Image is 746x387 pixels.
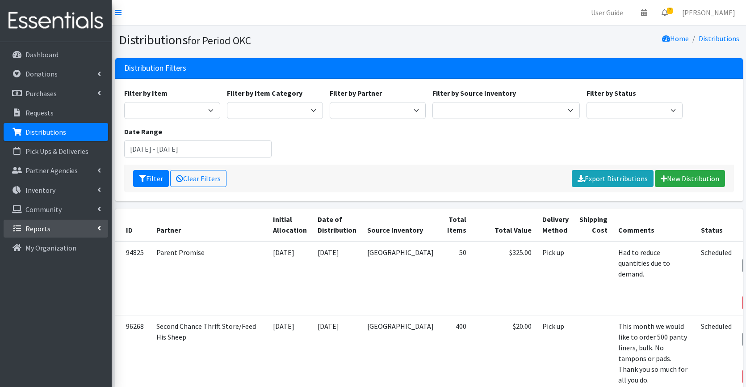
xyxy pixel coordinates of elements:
[537,208,574,241] th: Delivery Method
[25,224,50,233] p: Reports
[4,6,108,36] img: HumanEssentials
[4,162,108,179] a: Partner Agencies
[696,208,737,241] th: Status
[613,241,696,315] td: Had to reduce quantities due to demand.
[124,126,162,137] label: Date Range
[133,170,169,187] button: Filter
[25,69,58,78] p: Donations
[362,208,439,241] th: Source Inventory
[312,208,362,241] th: Date of Distribution
[124,88,168,98] label: Filter by Item
[312,241,362,315] td: [DATE]
[584,4,630,21] a: User Guide
[696,241,737,315] td: Scheduled
[268,241,312,315] td: [DATE]
[124,140,272,157] input: January 1, 2011 - December 31, 2011
[170,170,226,187] a: Clear Filters
[25,205,62,214] p: Community
[4,142,108,160] a: Pick Ups & Deliveries
[4,123,108,141] a: Distributions
[25,128,66,136] p: Distributions
[4,181,108,199] a: Inventory
[151,241,268,315] td: Parent Promise
[115,241,151,315] td: 94825
[537,241,574,315] td: Pick up
[472,208,537,241] th: Total Value
[4,220,108,238] a: Reports
[362,241,439,315] td: [GEOGRAPHIC_DATA]
[654,4,675,21] a: 7
[25,108,54,117] p: Requests
[4,104,108,122] a: Requests
[268,208,312,241] th: Initial Allocation
[25,89,57,98] p: Purchases
[574,208,613,241] th: Shipping Cost
[119,32,426,48] h1: Distributions
[432,88,516,98] label: Filter by Source Inventory
[655,170,725,187] a: New Distribution
[124,64,186,73] h3: Distribution Filters
[4,200,108,218] a: Community
[587,88,636,98] label: Filter by Status
[25,186,55,195] p: Inventory
[151,208,268,241] th: Partner
[662,34,689,43] a: Home
[330,88,382,98] label: Filter by Partner
[699,34,739,43] a: Distributions
[4,85,108,102] a: Purchases
[227,88,302,98] label: Filter by Item Category
[439,241,472,315] td: 50
[25,147,88,156] p: Pick Ups & Deliveries
[25,243,76,252] p: My Organization
[4,46,108,64] a: Dashboard
[188,34,251,47] small: for Period OKC
[25,166,78,175] p: Partner Agencies
[675,4,742,21] a: [PERSON_NAME]
[4,65,108,83] a: Donations
[472,241,537,315] td: $325.00
[25,50,59,59] p: Dashboard
[572,170,654,187] a: Export Distributions
[439,208,472,241] th: Total Items
[667,8,673,14] span: 7
[115,208,151,241] th: ID
[4,239,108,257] a: My Organization
[613,208,696,241] th: Comments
